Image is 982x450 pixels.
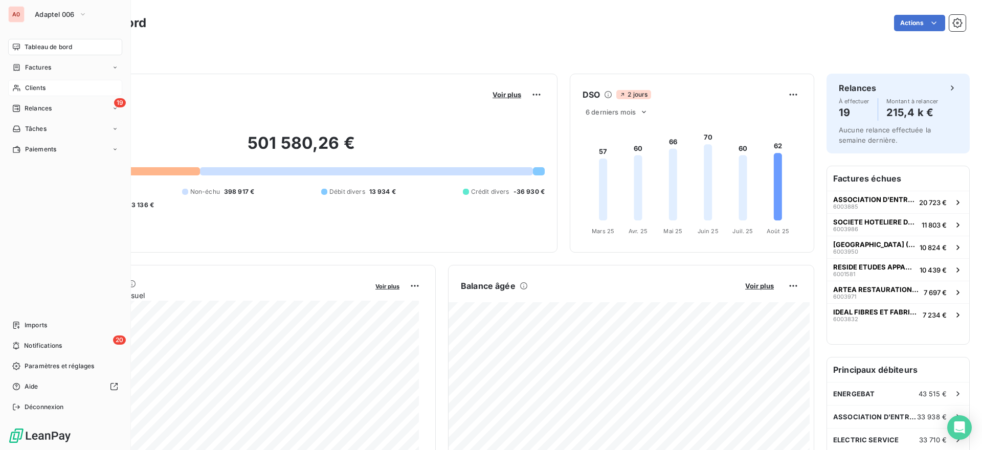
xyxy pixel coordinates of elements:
span: ELECTRIC SERVICE [833,436,899,444]
span: 6 derniers mois [586,108,636,116]
tspan: Mai 25 [663,228,682,235]
button: Actions [894,15,945,31]
span: 6003885 [833,204,858,210]
h2: 501 580,26 € [58,133,545,164]
button: SOCIETE HOTELIERE DU PAYS600398611 803 € [827,213,969,236]
tspan: Juin 25 [698,228,719,235]
span: 11 803 € [922,221,947,229]
button: IDEAL FIBRES ET FABRICS C60038327 234 € [827,303,969,326]
span: Non-échu [190,187,220,196]
span: ASSOCIATION D'ENTRAIDE UN [833,195,915,204]
span: 33 710 € [919,436,947,444]
span: 6003971 [833,294,856,300]
div: Open Intercom Messenger [947,415,972,440]
span: SOCIETE HOTELIERE DU PAYS [833,218,918,226]
span: 13 934 € [369,187,396,196]
span: ASSOCIATION D'ENTRAIDE UN [833,413,917,421]
tspan: Juil. 25 [732,228,753,235]
span: Montant à relancer [886,98,939,104]
span: -36 930 € [514,187,545,196]
h4: 19 [839,104,869,121]
button: ASSOCIATION D'ENTRAIDE UN600388520 723 € [827,191,969,213]
span: Débit divers [329,187,365,196]
span: Voir plus [375,283,399,290]
span: Voir plus [745,282,774,290]
span: 7 234 € [923,311,947,319]
a: 19Relances [8,100,122,117]
span: IDEAL FIBRES ET FABRICS C [833,308,919,316]
h4: 215,4 k € [886,104,939,121]
button: ARTEA RESTAURATION ( PUREPLACES)60039717 697 € [827,281,969,303]
span: ENERGEBAT [833,390,875,398]
a: Aide [8,378,122,395]
span: 6003950 [833,249,858,255]
span: Adaptel 006 [35,10,75,18]
tspan: Avr. 25 [629,228,648,235]
span: Tableau de bord [25,42,72,52]
h6: DSO [583,88,600,101]
span: RESIDE ETUDES APPARTHOTEL [833,263,916,271]
span: Notifications [24,341,62,350]
span: -3 136 € [128,200,154,210]
span: Imports [25,321,47,330]
button: Voir plus [489,90,524,99]
tspan: Août 25 [767,228,789,235]
a: Paiements [8,141,122,157]
span: Relances [25,104,52,113]
span: ARTEA RESTAURATION ( PUREPLACES) [833,285,920,294]
button: Voir plus [372,281,403,290]
h6: Balance âgée [461,280,516,292]
tspan: Mars 25 [592,228,614,235]
span: Clients [25,83,46,93]
span: 6001581 [833,271,855,277]
a: Paramètres et réglages [8,358,122,374]
h6: Factures échues [827,166,969,191]
button: RESIDE ETUDES APPARTHOTEL600158110 439 € [827,258,969,281]
h6: Relances [839,82,876,94]
span: 10 439 € [920,266,947,274]
img: Logo LeanPay [8,427,72,444]
span: Factures [25,63,51,72]
span: Chiffre d'affaires mensuel [58,290,368,301]
span: 2 jours [616,90,651,99]
a: Clients [8,80,122,96]
span: Aucune relance effectuée la semaine dernière. [839,126,931,144]
a: Tâches [8,121,122,137]
a: Imports [8,317,122,333]
h6: Principaux débiteurs [827,357,969,382]
span: Paramètres et réglages [25,362,94,371]
span: 43 515 € [919,390,947,398]
span: 33 938 € [917,413,947,421]
span: 6003832 [833,316,858,322]
span: 7 697 € [924,288,947,297]
span: [GEOGRAPHIC_DATA] ([GEOGRAPHIC_DATA]) [833,240,916,249]
span: Voir plus [493,91,521,99]
span: Déconnexion [25,402,64,412]
a: Factures [8,59,122,76]
span: 20 [113,335,126,345]
div: A0 [8,6,25,22]
span: 19 [114,98,126,107]
span: À effectuer [839,98,869,104]
span: Crédit divers [471,187,509,196]
span: 10 824 € [920,243,947,252]
span: 20 723 € [919,198,947,207]
button: [GEOGRAPHIC_DATA] ([GEOGRAPHIC_DATA])600395010 824 € [827,236,969,258]
span: 6003986 [833,226,858,232]
span: Paiements [25,145,56,154]
span: 398 917 € [224,187,254,196]
a: Tableau de bord [8,39,122,55]
button: Voir plus [742,281,777,290]
span: Tâches [25,124,47,133]
span: Aide [25,382,38,391]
